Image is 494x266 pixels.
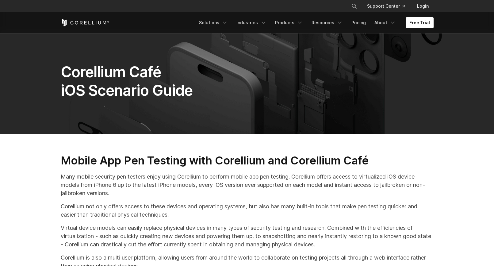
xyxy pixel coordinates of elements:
a: Free Trial [406,17,434,28]
div: Navigation Menu [344,1,434,12]
p: Corellium not only offers access to these devices and operating systems, but also has many built-... [61,202,434,219]
span: Corellium Café iOS Scenario Guide [61,63,193,99]
a: Support Center [362,1,410,12]
a: Login [412,1,434,12]
h2: Mobile App Pen Testing with Corellium and Corellium Café [61,154,434,168]
button: Search [349,1,360,12]
a: Products [271,17,307,28]
a: Industries [233,17,270,28]
p: Virtual device models can easily replace physical devices in many types of security testing and r... [61,224,434,249]
a: Corellium Home [61,19,109,26]
a: Pricing [348,17,370,28]
a: About [371,17,400,28]
a: Resources [308,17,347,28]
p: Many mobile security pen testers enjoy using Corellium to perform mobile app pen testing. Corelli... [61,172,434,197]
a: Solutions [195,17,232,28]
div: Navigation Menu [195,17,434,28]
